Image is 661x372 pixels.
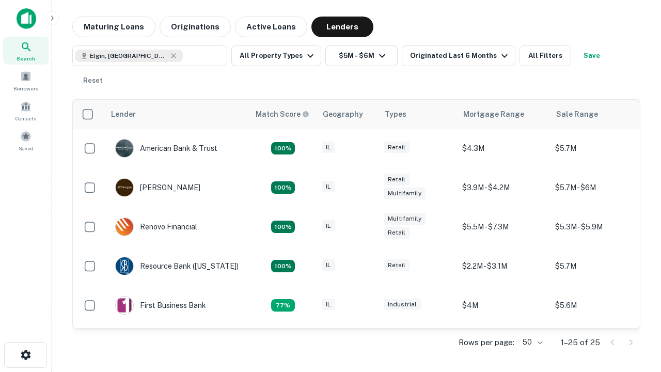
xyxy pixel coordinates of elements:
a: Contacts [3,97,49,125]
th: Geography [317,100,379,129]
p: 1–25 of 25 [561,336,600,349]
td: $5.1M [550,325,643,364]
button: All Filters [520,45,571,66]
img: picture [116,179,133,196]
td: $3.9M - $4.2M [457,168,550,207]
button: Lenders [311,17,373,37]
img: picture [116,218,133,236]
div: Multifamily [384,188,426,199]
img: picture [116,139,133,157]
td: $5.6M [550,286,643,325]
div: Capitalize uses an advanced AI algorithm to match your search with the best lender. The match sco... [256,109,309,120]
div: Retail [384,227,410,239]
div: First Business Bank [115,296,206,315]
div: IL [322,259,335,271]
span: Contacts [15,114,36,122]
td: $5.7M - $6M [550,168,643,207]
td: $2.2M - $3.1M [457,246,550,286]
a: Search [3,37,49,65]
span: Saved [19,144,34,152]
div: Retail [384,142,410,153]
div: Matching Properties: 4, hasApolloMatch: undefined [271,181,295,194]
div: Types [385,108,406,120]
span: Borrowers [13,84,38,92]
a: Borrowers [3,67,49,95]
img: picture [116,257,133,275]
div: Matching Properties: 4, hasApolloMatch: undefined [271,260,295,272]
div: IL [322,142,335,153]
div: Multifamily [384,213,426,225]
div: Resource Bank ([US_STATE]) [115,257,239,275]
img: picture [116,297,133,314]
div: Matching Properties: 7, hasApolloMatch: undefined [271,142,295,154]
td: $5.5M - $7.3M [457,207,550,246]
div: Retail [384,174,410,185]
td: $4M [457,286,550,325]
div: Sale Range [556,108,598,120]
button: Originated Last 6 Months [402,45,515,66]
button: Maturing Loans [72,17,155,37]
span: Search [17,54,35,63]
td: $5.7M [550,129,643,168]
th: Lender [105,100,249,129]
button: Reset [76,70,109,91]
button: Active Loans [235,17,307,37]
div: Retail [384,259,410,271]
div: IL [322,220,335,232]
div: Renovo Financial [115,218,197,236]
div: [PERSON_NAME] [115,178,200,197]
th: Mortgage Range [457,100,550,129]
button: Save your search to get updates of matches that match your search criteria. [575,45,608,66]
div: Geography [323,108,363,120]
span: Elgin, [GEOGRAPHIC_DATA], [GEOGRAPHIC_DATA] [90,51,167,60]
div: Originated Last 6 Months [410,50,511,62]
div: Matching Properties: 4, hasApolloMatch: undefined [271,221,295,233]
a: Saved [3,127,49,154]
button: Originations [160,17,231,37]
td: $3.1M [457,325,550,364]
p: Rows per page: [459,336,514,349]
button: All Property Types [231,45,321,66]
div: Mortgage Range [463,108,524,120]
div: IL [322,181,335,193]
div: American Bank & Trust [115,139,217,158]
th: Sale Range [550,100,643,129]
h6: Match Score [256,109,307,120]
button: $5M - $6M [325,45,398,66]
div: Matching Properties: 3, hasApolloMatch: undefined [271,299,295,312]
th: Types [379,100,457,129]
td: $5.7M [550,246,643,286]
td: $4.3M [457,129,550,168]
img: capitalize-icon.png [17,8,36,29]
div: IL [322,299,335,311]
div: Lender [111,108,136,120]
div: 50 [518,335,544,350]
iframe: Chat Widget [609,289,661,339]
div: Industrial [384,299,421,311]
td: $5.3M - $5.9M [550,207,643,246]
th: Capitalize uses an advanced AI algorithm to match your search with the best lender. The match sco... [249,100,317,129]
